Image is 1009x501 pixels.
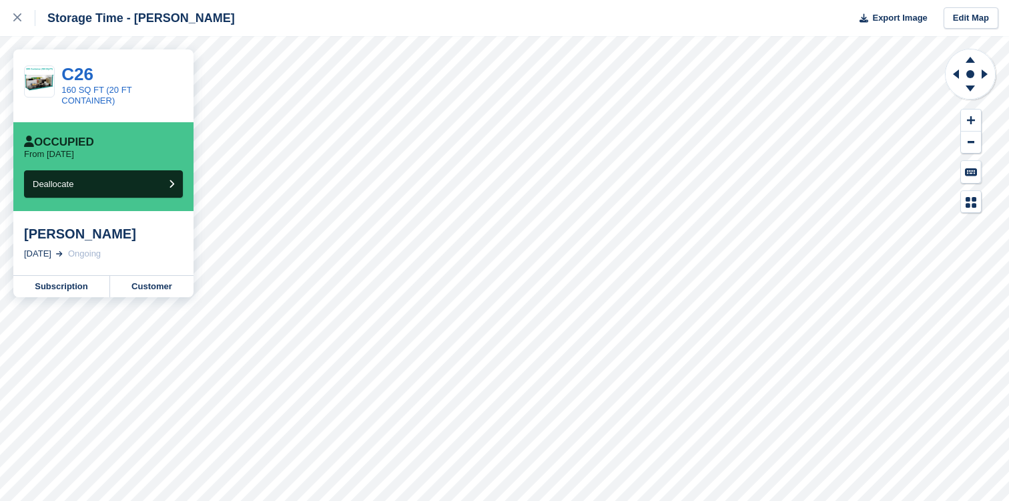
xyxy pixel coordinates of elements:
button: Zoom In [961,110,981,132]
div: Storage Time - [PERSON_NAME] [35,10,235,26]
span: Deallocate [33,179,73,189]
span: Export Image [872,11,927,25]
div: Occupied [24,136,94,149]
button: Keyboard Shortcuts [961,161,981,183]
button: Export Image [852,7,928,29]
button: Deallocate [24,170,183,198]
div: Ongoing [68,247,101,261]
a: Edit Map [944,7,998,29]
button: Map Legend [961,191,981,213]
img: 10ft%20Container%20(80%20SQ%20FT)%20(1).png [25,67,54,96]
img: arrow-right-light-icn-cde0832a797a2874e46488d9cf13f60e5c3a73dbe684e267c42b8395dfbc2abf.svg [56,251,63,257]
a: 160 SQ FT (20 FT CONTAINER) [61,85,131,106]
div: [PERSON_NAME] [24,226,183,242]
a: Subscription [13,276,110,297]
button: Zoom Out [961,132,981,154]
a: Customer [110,276,194,297]
p: From [DATE] [24,149,74,160]
div: [DATE] [24,247,51,261]
a: C26 [61,64,93,84]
